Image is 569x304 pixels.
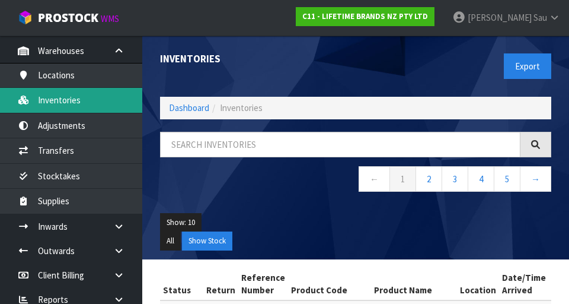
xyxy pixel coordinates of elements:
[203,268,238,300] th: Return
[160,268,203,300] th: Status
[220,102,263,113] span: Inventories
[371,268,457,300] th: Product Name
[169,102,209,113] a: Dashboard
[415,166,442,192] a: 2
[160,53,347,65] h1: Inventories
[160,232,181,251] button: All
[442,166,468,192] a: 3
[457,268,499,300] th: Location
[101,13,119,24] small: WMS
[238,268,288,300] th: Reference Number
[468,12,532,23] span: [PERSON_NAME]
[18,10,33,25] img: cube-alt.png
[182,232,232,251] button: Show Stock
[533,12,547,23] span: Sau
[499,268,549,300] th: Date/Time Arrived
[296,7,434,26] a: C11 - LIFETIME BRANDS NZ PTY LTD
[160,166,551,195] nav: Page navigation
[160,132,520,157] input: Search inventories
[288,268,371,300] th: Product Code
[468,166,494,192] a: 4
[160,213,202,232] button: Show: 10
[38,10,98,26] span: ProStock
[359,166,390,192] a: ←
[504,53,551,79] button: Export
[520,166,551,192] a: →
[302,11,428,21] strong: C11 - LIFETIME BRANDS NZ PTY LTD
[389,166,416,192] a: 1
[494,166,520,192] a: 5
